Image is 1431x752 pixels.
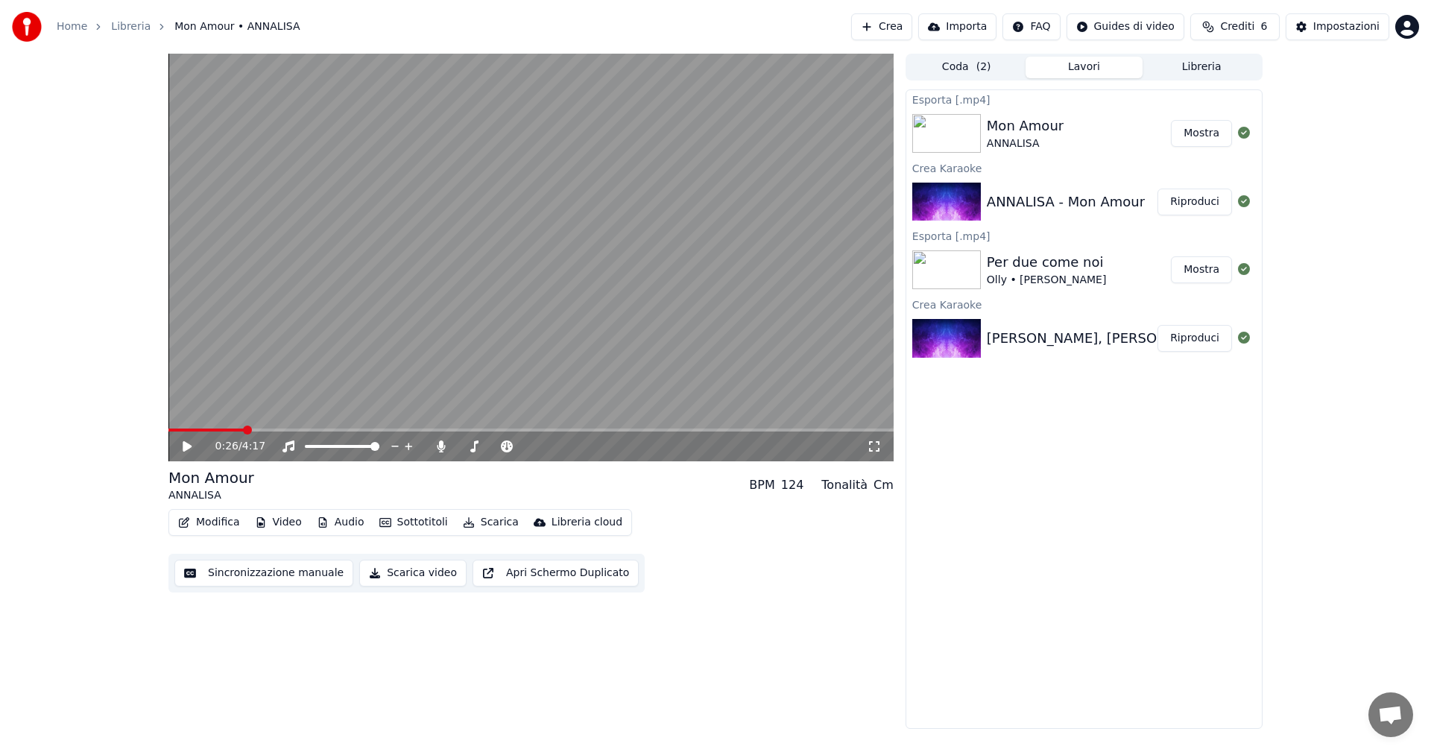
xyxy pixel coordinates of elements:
button: Scarica [457,512,525,533]
button: Libreria [1143,57,1260,78]
button: Crediti6 [1190,13,1280,40]
div: Crea Karaoke [906,159,1262,177]
div: Esporta [.mp4] [906,90,1262,108]
span: 4:17 [242,439,265,454]
button: Sottotitoli [373,512,454,533]
a: Libreria [111,19,151,34]
div: 124 [781,476,804,494]
div: Mon Amour [987,116,1064,136]
div: / [215,439,251,454]
div: Aprire la chat [1368,692,1413,737]
button: Riproduci [1157,325,1232,352]
div: Impostazioni [1313,19,1380,34]
div: BPM [749,476,774,494]
button: Riproduci [1157,189,1232,215]
span: ( 2 ) [976,60,991,75]
button: FAQ [1002,13,1060,40]
button: Video [249,512,308,533]
div: Cm [874,476,894,494]
div: Crea Karaoke [906,295,1262,313]
span: 6 [1260,19,1267,34]
button: Mostra [1171,256,1232,283]
button: Mostra [1171,120,1232,147]
span: Mon Amour • ANNALISA [174,19,300,34]
button: Apri Schermo Duplicato [473,560,639,587]
button: Coda [908,57,1026,78]
button: Importa [918,13,996,40]
div: ANNALISA [168,488,254,503]
span: 0:26 [215,439,238,454]
button: Crea [851,13,912,40]
div: Mon Amour [168,467,254,488]
button: Lavori [1026,57,1143,78]
button: Sincronizzazione manuale [174,560,353,587]
div: Per due come noi [987,252,1107,273]
span: Crediti [1220,19,1254,34]
button: Scarica video [359,560,467,587]
div: ANNALISA - Mon Amour [987,192,1145,212]
nav: breadcrumb [57,19,300,34]
div: ANNALISA [987,136,1064,151]
img: youka [12,12,42,42]
button: Modifica [172,512,246,533]
div: Tonalità [821,476,868,494]
button: Impostazioni [1286,13,1389,40]
div: [PERSON_NAME], [PERSON_NAME] & JVLI - Per due come noi [987,328,1392,349]
div: Libreria cloud [552,515,622,530]
a: Home [57,19,87,34]
button: Guides di video [1067,13,1184,40]
div: Esporta [.mp4] [906,227,1262,244]
div: Olly • [PERSON_NAME] [987,273,1107,288]
button: Audio [311,512,370,533]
